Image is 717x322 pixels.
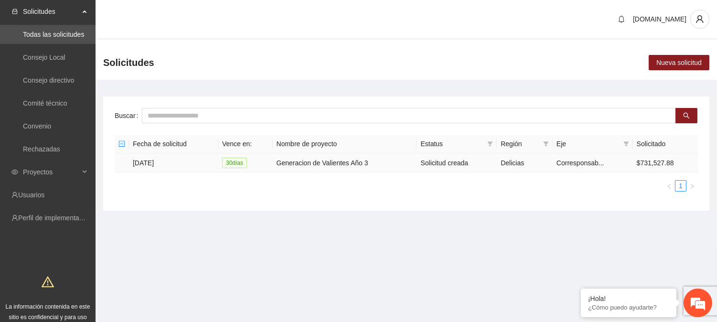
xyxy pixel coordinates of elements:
[218,135,273,153] th: Vence en:
[420,139,483,149] span: Estatus
[633,15,686,23] span: [DOMAIN_NAME]
[556,139,620,149] span: Eje
[614,11,629,27] button: bell
[23,122,51,130] a: Convenio
[18,214,93,222] a: Perfil de implementadora
[129,153,218,172] td: [DATE]
[103,55,154,70] span: Solicitudes
[556,159,604,167] span: Corresponsab...
[23,145,60,153] a: Rechazadas
[485,137,495,151] span: filter
[487,141,493,147] span: filter
[23,31,84,38] a: Todas las solicitudes
[633,153,698,172] td: $731,527.88
[633,135,698,153] th: Solicitado
[273,135,417,153] th: Nombre de proyecto
[683,112,690,120] span: search
[543,141,549,147] span: filter
[55,106,132,203] span: Estamos en línea.
[23,2,79,21] span: Solicitudes
[588,304,669,311] p: ¿Cómo puedo ayudarte?
[18,191,44,199] a: Usuarios
[417,153,497,172] td: Solicitud creada
[23,162,79,182] span: Proyectos
[129,135,218,153] th: Fecha de solicitud
[675,108,697,123] button: search
[42,276,54,288] span: warning
[675,180,686,192] li: 1
[497,153,553,172] td: Delicias
[690,10,709,29] button: user
[157,5,180,28] div: Minimizar ventana de chat en vivo
[23,54,65,61] a: Consejo Local
[675,181,686,191] a: 1
[689,183,695,189] span: right
[588,295,669,302] div: ¡Hola!
[666,183,672,189] span: left
[541,137,551,151] span: filter
[222,158,247,168] span: 30 día s
[273,153,417,172] td: Generacion de Valientes Año 3
[649,55,709,70] button: Nueva solicitud
[663,180,675,192] button: left
[691,15,709,23] span: user
[623,141,629,147] span: filter
[5,218,182,251] textarea: Escriba su mensaje y pulse “Intro”
[621,137,631,151] span: filter
[50,49,161,61] div: Chatee con nosotros ahora
[118,140,125,147] span: minus-square
[686,180,698,192] button: right
[686,180,698,192] li: Next Page
[11,169,18,175] span: eye
[11,8,18,15] span: inbox
[115,108,142,123] label: Buscar
[663,180,675,192] li: Previous Page
[23,76,74,84] a: Consejo directivo
[656,57,702,68] span: Nueva solicitud
[501,139,539,149] span: Región
[23,99,67,107] a: Comité técnico
[614,15,629,23] span: bell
